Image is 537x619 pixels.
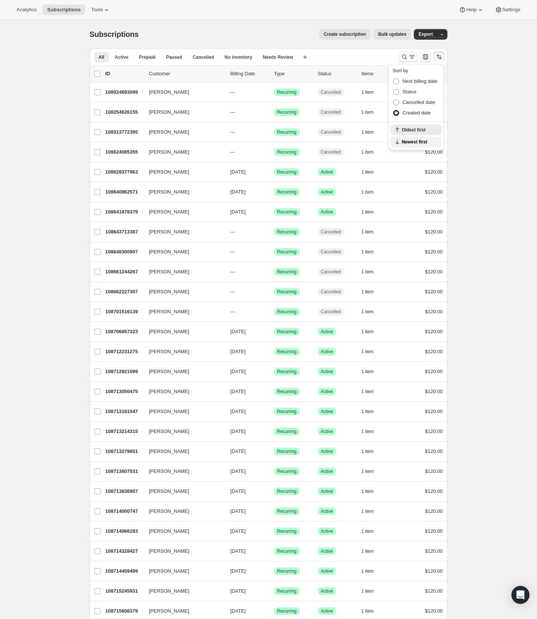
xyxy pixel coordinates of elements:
[277,349,297,355] span: Recurring
[425,249,443,255] span: $120.00
[362,546,382,556] button: 1 item
[425,309,443,314] span: $120.00
[362,207,382,217] button: 1 item
[145,246,220,258] button: [PERSON_NAME]
[145,585,220,597] button: [PERSON_NAME]
[149,268,189,276] span: [PERSON_NAME]
[149,188,189,196] span: [PERSON_NAME]
[149,128,189,136] span: [PERSON_NAME]
[277,109,297,115] span: Recurring
[321,508,333,514] span: Active
[105,288,143,296] p: 108662227307
[145,545,220,557] button: [PERSON_NAME]
[362,70,399,78] div: Items
[149,528,189,535] span: [PERSON_NAME]
[362,289,374,295] span: 1 item
[149,288,189,296] span: [PERSON_NAME]
[149,488,189,495] span: [PERSON_NAME]
[230,508,246,514] span: [DATE]
[145,126,220,138] button: [PERSON_NAME]
[105,567,143,575] p: 108714459499
[105,348,143,355] p: 108712231275
[145,465,220,477] button: [PERSON_NAME]
[362,267,382,277] button: 1 item
[425,389,443,394] span: $120.00
[425,289,443,294] span: $120.00
[87,5,115,15] button: Tools
[105,388,143,395] p: 108713050475
[321,568,333,574] span: Active
[362,349,374,355] span: 1 item
[425,468,443,474] span: $120.00
[105,227,443,237] div: 108643713387[PERSON_NAME]---SuccessRecurringCancelled1 item$120.00
[145,206,220,218] button: [PERSON_NAME]
[277,508,297,514] span: Recurring
[105,168,143,176] p: 108628377963
[230,149,235,155] span: ---
[321,229,341,235] span: Cancelled
[149,408,189,415] span: [PERSON_NAME]
[362,287,382,297] button: 1 item
[321,89,341,95] span: Cancelled
[321,109,341,115] span: Cancelled
[47,7,81,13] span: Subscriptions
[105,408,143,415] p: 108713181547
[105,108,143,116] p: 108254626155
[362,189,374,195] span: 1 item
[425,329,443,334] span: $120.00
[362,329,374,335] span: 1 item
[149,208,189,216] span: [PERSON_NAME]
[391,125,442,135] button: Oldest first
[434,52,444,62] button: Sort the results
[277,389,297,395] span: Recurring
[230,289,235,294] span: ---
[321,209,333,215] span: Active
[105,546,443,556] div: 108714328427[PERSON_NAME][DATE]SuccessRecurringSuccessActive1 item$120.00
[230,129,235,135] span: ---
[105,287,443,297] div: 108662227307[PERSON_NAME]---SuccessRecurringCancelled1 item$120.00
[425,528,443,534] span: $120.00
[362,506,382,517] button: 1 item
[105,526,443,537] div: 108714066283[PERSON_NAME][DATE]SuccessRecurringSuccessActive1 item$120.00
[149,547,189,555] span: [PERSON_NAME]
[105,326,443,337] div: 108706857323[PERSON_NAME][DATE]SuccessRecurringSuccessActive1 item$120.00
[145,425,220,438] button: [PERSON_NAME]
[318,70,355,78] p: Status
[17,7,37,13] span: Analytics
[105,248,143,256] p: 108648300907
[105,566,443,576] div: 108714459499[PERSON_NAME][DATE]SuccessRecurringSuccessActive1 item$120.00
[149,308,189,316] span: [PERSON_NAME]
[321,448,333,454] span: Active
[145,386,220,398] button: [PERSON_NAME]
[362,588,374,594] span: 1 item
[145,406,220,418] button: [PERSON_NAME]
[145,565,220,577] button: [PERSON_NAME]
[149,468,189,475] span: [PERSON_NAME]
[362,147,382,157] button: 1 item
[149,348,189,355] span: [PERSON_NAME]
[230,309,235,314] span: ---
[105,426,443,437] div: 108713214315[PERSON_NAME][DATE]SuccessRecurringSuccessActive1 item$120.00
[149,388,189,395] span: [PERSON_NAME]
[277,369,297,375] span: Recurring
[230,568,246,574] span: [DATE]
[149,368,189,375] span: [PERSON_NAME]
[362,149,374,155] span: 1 item
[425,448,443,454] span: $120.00
[425,169,443,175] span: $120.00
[105,107,443,117] div: 108254626155[PERSON_NAME]---SuccessRecurringCancelled1 item$120.00
[105,208,143,216] p: 108641878379
[274,70,312,78] div: Type
[277,249,297,255] span: Recurring
[230,189,246,195] span: [DATE]
[145,226,220,238] button: [PERSON_NAME]
[362,566,382,576] button: 1 item
[230,369,246,374] span: [DATE]
[105,448,143,455] p: 108713279851
[145,505,220,517] button: [PERSON_NAME]
[277,329,297,335] span: Recurring
[145,86,220,98] button: [PERSON_NAME]
[105,547,143,555] p: 108714328427
[362,406,382,417] button: 1 item
[105,607,143,615] p: 108715606379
